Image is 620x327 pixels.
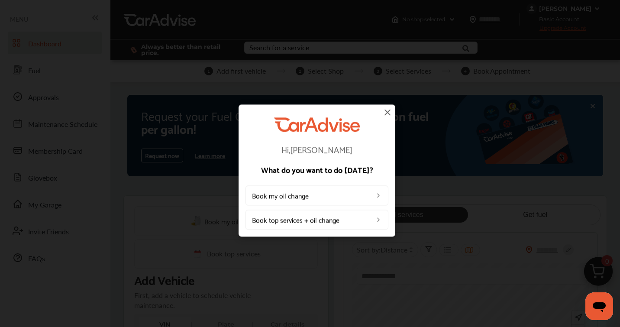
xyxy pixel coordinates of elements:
[375,216,382,223] img: left_arrow_icon.0f472efe.svg
[382,107,393,117] img: close-icon.a004319c.svg
[245,145,388,153] p: Hi, [PERSON_NAME]
[245,165,388,173] p: What do you want to do [DATE]?
[245,210,388,230] a: Book top services + oil change
[274,117,360,132] img: CarAdvise Logo
[245,185,388,205] a: Book my oil change
[375,192,382,199] img: left_arrow_icon.0f472efe.svg
[585,292,613,320] iframe: Button to launch messaging window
